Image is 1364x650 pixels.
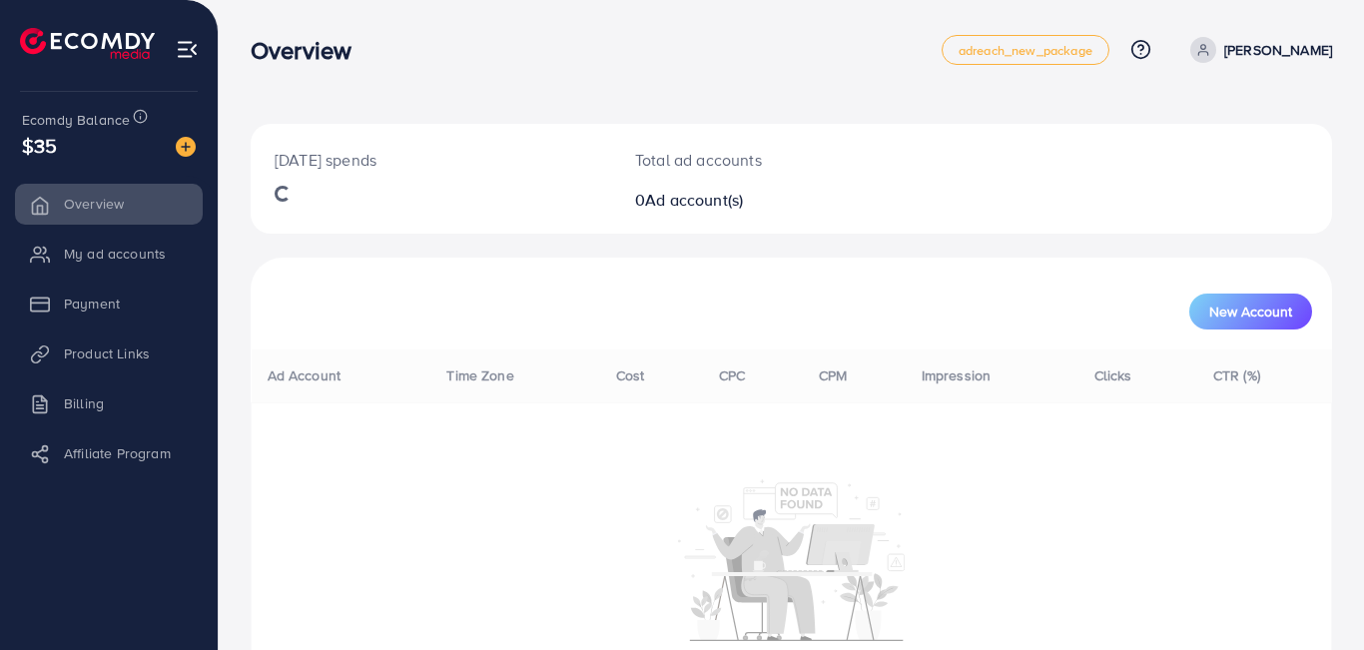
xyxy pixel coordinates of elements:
h3: Overview [251,36,367,65]
span: Ecomdy Balance [22,110,130,130]
span: New Account [1209,305,1292,319]
a: [PERSON_NAME] [1182,37,1332,63]
span: Ad account(s) [645,189,743,211]
a: adreach_new_package [942,35,1109,65]
h2: 0 [635,191,858,210]
img: image [176,137,196,157]
span: adreach_new_package [959,44,1092,57]
p: Total ad accounts [635,148,858,172]
img: menu [176,38,199,61]
p: [PERSON_NAME] [1224,38,1332,62]
button: New Account [1189,294,1312,329]
img: logo [20,28,155,59]
span: $35 [22,131,57,160]
p: [DATE] spends [275,148,587,172]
